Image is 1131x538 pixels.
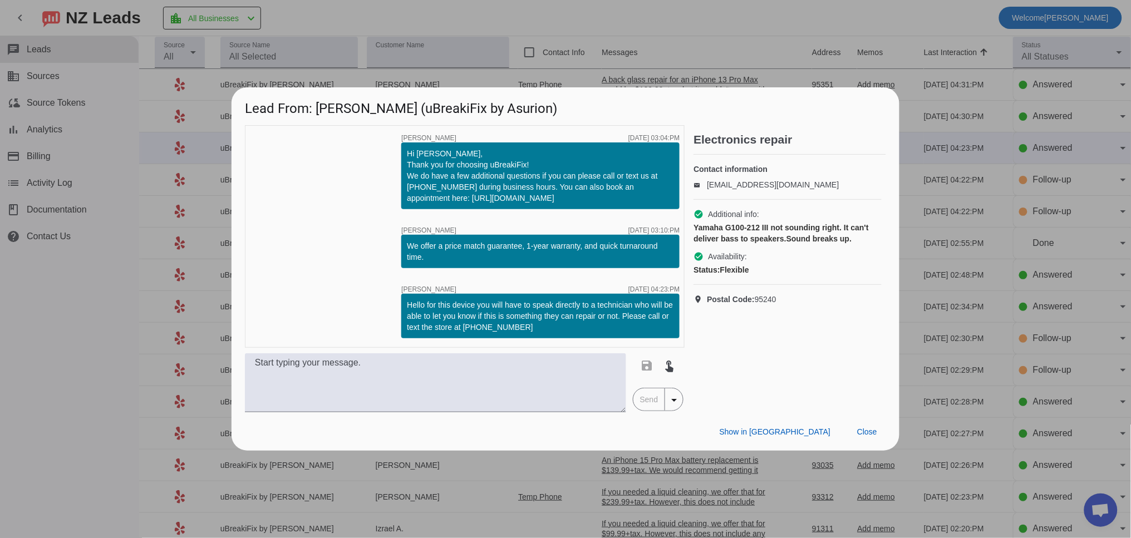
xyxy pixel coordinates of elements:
[848,422,886,442] button: Close
[720,427,830,436] span: Show in [GEOGRAPHIC_DATA]
[401,286,456,293] span: [PERSON_NAME]
[694,164,882,175] h4: Contact information
[694,209,704,219] mat-icon: check_circle
[708,209,759,220] span: Additional info:
[232,87,899,125] h1: Lead From: [PERSON_NAME] (uBreakiFix by Asurion)
[707,294,776,305] span: 95240
[694,295,707,304] mat-icon: location_on
[407,148,674,204] div: Hi [PERSON_NAME], Thank you for choosing uBreakiFix! We do have a few additional questions if you...
[694,182,707,187] mat-icon: email
[407,240,674,263] div: We offer a price match guarantee, 1-year warranty, and quick turnaround time.​
[857,427,877,436] span: Close
[663,359,676,372] mat-icon: touch_app
[407,299,674,333] div: Hello for this device you will have to speak directly to a technician who will be able to let you...
[694,134,886,145] h2: Electronics repair
[628,135,680,141] div: [DATE] 03:04:PM
[667,393,681,407] mat-icon: arrow_drop_down
[708,251,747,262] span: Availability:
[711,422,839,442] button: Show in [GEOGRAPHIC_DATA]
[628,227,680,234] div: [DATE] 03:10:PM
[401,135,456,141] span: [PERSON_NAME]
[694,251,704,261] mat-icon: check_circle
[628,286,680,293] div: [DATE] 04:23:PM
[694,264,882,275] div: Flexible
[694,222,882,244] div: Yamaha G100-212 III not sounding right. It can't deliver bass to speakers.Sound breaks up.
[707,295,755,304] strong: Postal Code:
[707,180,839,189] a: [EMAIL_ADDRESS][DOMAIN_NAME]
[401,227,456,234] span: [PERSON_NAME]
[694,265,720,274] strong: Status:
